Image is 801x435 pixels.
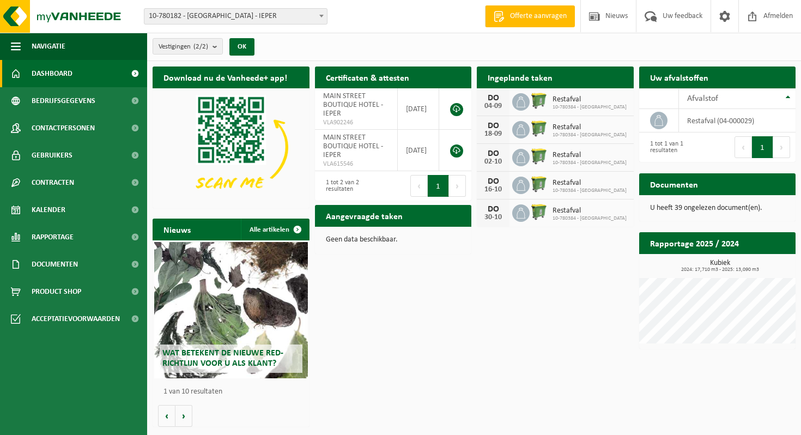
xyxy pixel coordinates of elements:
button: Vorige [158,405,175,427]
button: Volgende [175,405,192,427]
h2: Aangevraagde taken [315,205,414,226]
h2: Nieuws [153,219,202,240]
span: 10-780182 - MAIN STREET BOUTIQUE HOTEL - IEPER [144,8,327,25]
a: Alle artikelen [241,219,308,240]
img: WB-0770-HPE-GN-50 [530,119,548,138]
span: VLA902246 [323,118,390,127]
div: 18-09 [482,130,504,138]
span: Restafval [553,95,627,104]
span: Vestigingen [159,39,208,55]
img: WB-0770-HPE-GN-50 [530,92,548,110]
img: WB-0770-HPE-GN-50 [530,175,548,194]
span: 10-780384 - [GEOGRAPHIC_DATA] [553,104,627,111]
count: (2/2) [193,43,208,50]
div: DO [482,205,504,214]
span: Gebruikers [32,142,72,169]
td: [DATE] [398,130,439,171]
div: DO [482,149,504,158]
div: 30-10 [482,214,504,221]
span: Restafval [553,207,627,215]
p: U heeft 39 ongelezen document(en). [650,204,785,212]
div: DO [482,177,504,186]
div: DO [482,122,504,130]
td: [DATE] [398,88,439,130]
span: Offerte aanvragen [507,11,569,22]
h2: Ingeplande taken [477,67,563,88]
span: Product Shop [32,278,81,305]
span: Acceptatievoorwaarden [32,305,120,333]
div: 1 tot 1 van 1 resultaten [645,135,712,159]
button: Previous [410,175,428,197]
span: 10-780384 - [GEOGRAPHIC_DATA] [553,215,627,222]
span: Restafval [553,179,627,188]
h3: Kubiek [645,259,796,273]
span: 10-780182 - MAIN STREET BOUTIQUE HOTEL - IEPER [144,9,327,24]
a: Wat betekent de nieuwe RED-richtlijn voor u als klant? [154,242,308,378]
a: Bekijk rapportage [714,253,794,275]
span: Restafval [553,123,627,132]
img: WB-0770-HPE-GN-50 [530,203,548,221]
span: Wat betekent de nieuwe RED-richtlijn voor u als klant? [162,349,283,368]
span: Contracten [32,169,74,196]
span: VLA615546 [323,160,390,168]
span: Afvalstof [687,94,718,103]
span: 10-780384 - [GEOGRAPHIC_DATA] [553,188,627,194]
h2: Documenten [639,173,709,195]
div: 1 tot 2 van 2 resultaten [320,174,388,198]
button: Next [773,136,790,158]
span: Contactpersonen [32,114,95,142]
span: Restafval [553,151,627,160]
button: Vestigingen(2/2) [153,38,223,55]
div: DO [482,94,504,102]
span: MAIN STREET BOUTIQUE HOTEL - IEPER [323,92,383,118]
h2: Uw afvalstoffen [639,67,719,88]
a: Offerte aanvragen [485,5,575,27]
p: Geen data beschikbaar. [326,236,461,244]
div: 04-09 [482,102,504,110]
span: MAIN STREET BOUTIQUE HOTEL - IEPER [323,134,383,159]
button: 1 [428,175,449,197]
h2: Certificaten & attesten [315,67,420,88]
button: Previous [735,136,752,158]
button: 1 [752,136,773,158]
div: 02-10 [482,158,504,166]
span: 2024: 17,710 m3 - 2025: 13,090 m3 [645,267,796,273]
span: Documenten [32,251,78,278]
p: 1 van 10 resultaten [163,388,304,396]
img: Download de VHEPlus App [153,88,310,206]
td: restafval (04-000029) [679,109,796,132]
h2: Rapportage 2025 / 2024 [639,232,750,253]
img: WB-0770-HPE-GN-50 [530,147,548,166]
span: 10-780384 - [GEOGRAPHIC_DATA] [553,132,627,138]
button: Next [449,175,466,197]
span: 10-780384 - [GEOGRAPHIC_DATA] [553,160,627,166]
h2: Download nu de Vanheede+ app! [153,67,298,88]
div: 16-10 [482,186,504,194]
span: Navigatie [32,33,65,60]
span: Kalender [32,196,65,223]
button: OK [229,38,254,56]
span: Rapportage [32,223,74,251]
span: Bedrijfsgegevens [32,87,95,114]
span: Dashboard [32,60,72,87]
